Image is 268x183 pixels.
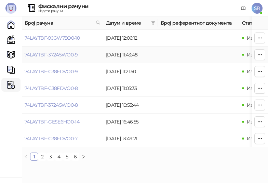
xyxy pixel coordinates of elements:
a: 74LAYTBF-9JGW75O0-10 [25,35,80,41]
a: 2 [39,153,46,160]
th: Број референтног документа [158,16,239,30]
span: Датум и време [106,19,148,27]
a: 3 [47,153,54,160]
td: [DATE] 11:21:50 [103,63,158,80]
span: Издат [247,119,260,125]
td: 74LAYTBF-9JGW75O0-10 [22,30,103,47]
span: left [24,155,28,159]
div: Фискални рачуни [38,4,88,9]
button: right [79,153,88,161]
a: 6 [71,153,79,160]
td: 74LAYTBF-C38FDVO0-8 [22,80,103,97]
span: Издат [247,35,260,41]
span: filter [150,18,157,28]
td: [DATE] 11:05:33 [103,80,158,97]
td: [DATE] 16:46:55 [103,114,158,130]
a: 74LAYTBF-372A5WO0-8 [25,102,78,108]
th: Број рачуна [22,16,103,30]
td: 74LAYTBF-C38FDVO0-9 [22,63,103,80]
span: Број рачуна [25,19,93,27]
a: 74LAYTBF-C38FDVO0-8 [25,85,78,91]
li: 3 [46,153,55,161]
td: [DATE] 10:53:44 [103,97,158,114]
li: 6 [71,153,79,161]
td: [DATE] 11:43:48 [103,47,158,63]
span: SR [252,3,263,14]
span: right [81,155,85,159]
td: [DATE] 13:49:21 [103,130,158,147]
a: 74LAYTBF-C38FDVO0-9 [25,68,78,75]
li: 1 [30,153,38,161]
a: Документација [238,3,249,14]
a: 4 [55,153,63,160]
a: 74LAYTBF-372A5WO0-9 [25,52,78,58]
button: left [22,153,30,161]
li: Претходна страна [22,153,30,161]
a: 5 [63,153,71,160]
td: 74LAYTBF-372A5WO0-9 [22,47,103,63]
span: Издат [247,135,260,142]
li: 2 [38,153,46,161]
img: Logo [5,3,16,14]
span: Издат [247,102,260,108]
a: 74LAYTBF-GESE6HO0-14 [25,119,79,125]
a: 74LAYTBF-C38FDVO0-7 [25,135,78,142]
li: 4 [55,153,63,161]
li: 5 [63,153,71,161]
td: 74LAYTBF-C38FDVO0-7 [22,130,103,147]
span: Издат [247,68,260,75]
li: Следећа страна [79,153,88,161]
td: 74LAYTBF-372A5WO0-8 [22,97,103,114]
div: Издати рачуни [38,9,88,13]
span: Издат [247,85,260,91]
td: 74LAYTBF-GESE6HO0-14 [22,114,103,130]
td: [DATE] 12:06:12 [103,30,158,47]
a: 1 [30,153,38,160]
span: filter [151,21,155,25]
span: Издат [247,52,260,58]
